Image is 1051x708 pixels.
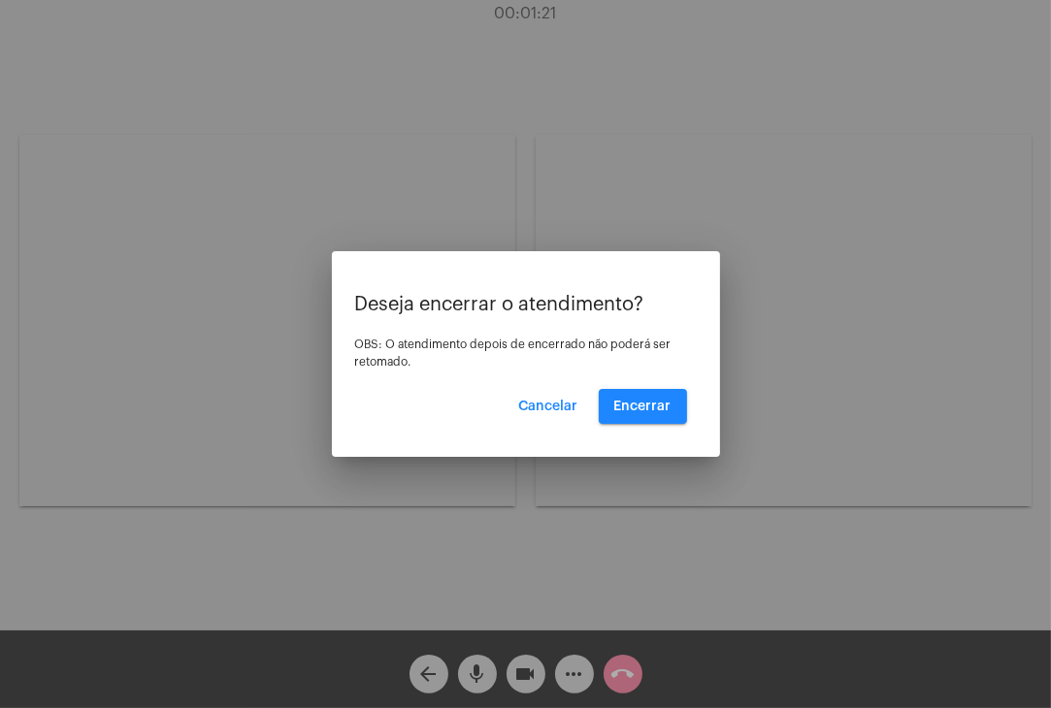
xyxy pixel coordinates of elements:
[504,389,594,424] button: Cancelar
[519,400,578,413] span: Cancelar
[614,400,672,413] span: Encerrar
[599,389,687,424] button: Encerrar
[355,338,672,368] span: OBS: O atendimento depois de encerrado não poderá ser retomado.
[355,294,697,315] p: Deseja encerrar o atendimento?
